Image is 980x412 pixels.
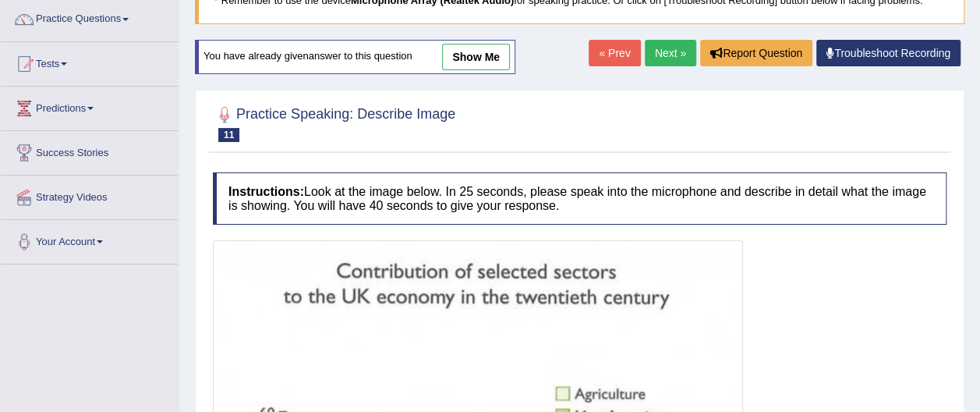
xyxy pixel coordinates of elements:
b: Instructions: [228,185,304,198]
div: You have already given answer to this question [195,40,515,74]
h2: Practice Speaking: Describe Image [213,103,455,142]
a: Predictions [1,87,179,126]
a: Strategy Videos [1,176,179,215]
button: Report Question [700,40,812,66]
span: 11 [218,128,239,142]
a: Your Account [1,220,179,259]
a: Troubleshoot Recording [816,40,961,66]
a: « Prev [589,40,640,66]
a: Success Stories [1,131,179,170]
h4: Look at the image below. In 25 seconds, please speak into the microphone and describe in detail w... [213,172,946,225]
a: Tests [1,42,179,81]
a: Next » [645,40,696,66]
a: show me [442,44,510,70]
